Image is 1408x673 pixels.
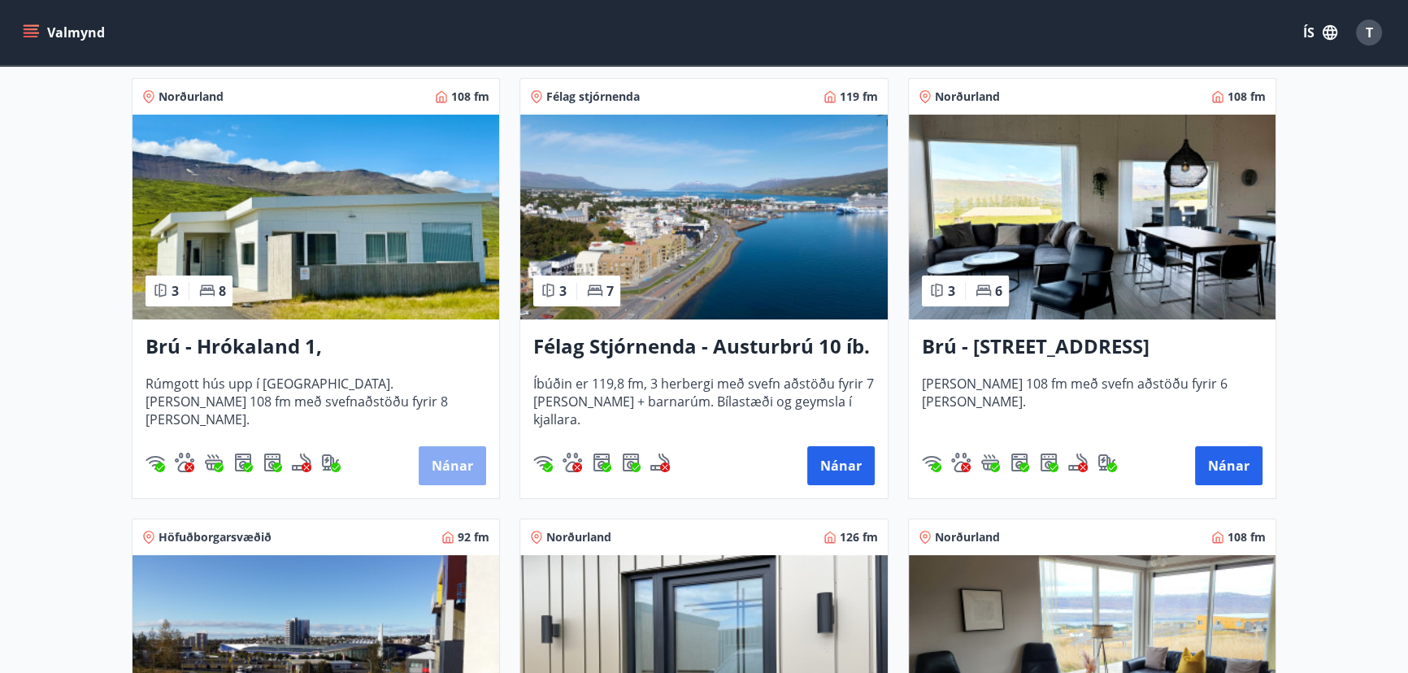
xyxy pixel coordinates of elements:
div: Reykingar / Vape [650,453,670,472]
div: Gæludýr [951,453,971,472]
span: 119 fm [840,89,878,105]
span: 108 fm [1228,529,1266,545]
img: Paella dish [133,115,499,319]
button: menu [20,18,111,47]
span: 6 [995,282,1002,300]
span: Norðurland [546,529,611,545]
img: HJRyFFsYp6qjeUYhR4dAD8CaCEsnIFYZ05miwXoh.svg [922,453,941,472]
img: Paella dish [909,115,1275,319]
span: 92 fm [458,529,489,545]
div: Þvottavél [233,453,253,472]
div: Gæludýr [175,453,194,472]
span: Norðurland [935,529,1000,545]
h3: Félag Stjórnenda - Austurbrú 10 íb. 201 [533,332,874,362]
div: Gæludýr [563,453,582,472]
span: T [1366,24,1373,41]
img: QNIUl6Cv9L9rHgMXwuzGLuiJOj7RKqxk9mBFPqjq.svg [292,453,311,472]
img: QNIUl6Cv9L9rHgMXwuzGLuiJOj7RKqxk9mBFPqjq.svg [1068,453,1088,472]
img: Dl16BY4EX9PAW649lg1C3oBuIaAsR6QVDQBO2cTm.svg [592,453,611,472]
span: 126 fm [840,529,878,545]
span: 108 fm [1228,89,1266,105]
button: Nánar [1195,446,1262,485]
div: Reykingar / Vape [292,453,311,472]
span: 7 [606,282,614,300]
img: h89QDIuHlAdpqTriuIvuEWkTH976fOgBEOOeu1mi.svg [980,453,1000,472]
img: nH7E6Gw2rvWFb8XaSdRp44dhkQaj4PJkOoRYItBQ.svg [1097,453,1117,472]
div: Þráðlaust net [922,453,941,472]
button: T [1349,13,1388,52]
div: Þurrkari [1039,453,1058,472]
span: Rúmgott hús upp í [GEOGRAPHIC_DATA]. [PERSON_NAME] 108 fm með svefnaðstöðu fyrir 8 [PERSON_NAME]. [146,375,486,428]
img: hddCLTAnxqFUMr1fxmbGG8zWilo2syolR0f9UjPn.svg [263,453,282,472]
img: Dl16BY4EX9PAW649lg1C3oBuIaAsR6QVDQBO2cTm.svg [1010,453,1029,472]
img: nH7E6Gw2rvWFb8XaSdRp44dhkQaj4PJkOoRYItBQ.svg [321,453,341,472]
img: pxcaIm5dSOV3FS4whs1soiYWTwFQvksT25a9J10C.svg [175,453,194,472]
h3: Brú - Hrókaland 1, [GEOGRAPHIC_DATA] [146,332,486,362]
img: Paella dish [520,115,887,319]
div: Þvottavél [592,453,611,472]
div: Heitur pottur [980,453,1000,472]
span: Norðurland [935,89,1000,105]
h3: Brú - [STREET_ADDRESS] [922,332,1262,362]
span: Höfuðborgarsvæðið [159,529,272,545]
img: h89QDIuHlAdpqTriuIvuEWkTH976fOgBEOOeu1mi.svg [204,453,224,472]
button: Nánar [807,446,875,485]
span: 8 [219,282,226,300]
span: 3 [559,282,567,300]
div: Reykingar / Vape [1068,453,1088,472]
img: hddCLTAnxqFUMr1fxmbGG8zWilo2syolR0f9UjPn.svg [621,453,641,472]
div: Þurrkari [621,453,641,472]
div: Þurrkari [263,453,282,472]
div: Þvottavél [1010,453,1029,472]
div: Þráðlaust net [146,453,165,472]
span: 108 fm [451,89,489,105]
div: Hleðslustöð fyrir rafbíla [321,453,341,472]
div: Hleðslustöð fyrir rafbíla [1097,453,1117,472]
button: ÍS [1294,18,1346,47]
span: Íbúðin er 119,8 fm, 3 herbergi með svefn aðstöðu fyrir 7 [PERSON_NAME] + barnarúm. Bílastæði og g... [533,375,874,428]
span: Norðurland [159,89,224,105]
img: HJRyFFsYp6qjeUYhR4dAD8CaCEsnIFYZ05miwXoh.svg [146,453,165,472]
img: hddCLTAnxqFUMr1fxmbGG8zWilo2syolR0f9UjPn.svg [1039,453,1058,472]
img: QNIUl6Cv9L9rHgMXwuzGLuiJOj7RKqxk9mBFPqjq.svg [650,453,670,472]
img: pxcaIm5dSOV3FS4whs1soiYWTwFQvksT25a9J10C.svg [951,453,971,472]
span: Félag stjórnenda [546,89,640,105]
button: Nánar [419,446,486,485]
img: pxcaIm5dSOV3FS4whs1soiYWTwFQvksT25a9J10C.svg [563,453,582,472]
img: HJRyFFsYp6qjeUYhR4dAD8CaCEsnIFYZ05miwXoh.svg [533,453,553,472]
div: Þráðlaust net [533,453,553,472]
span: 3 [172,282,179,300]
span: [PERSON_NAME] 108 fm með svefn aðstöðu fyrir 6 [PERSON_NAME]. [922,375,1262,428]
span: 3 [948,282,955,300]
div: Heitur pottur [204,453,224,472]
img: Dl16BY4EX9PAW649lg1C3oBuIaAsR6QVDQBO2cTm.svg [233,453,253,472]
